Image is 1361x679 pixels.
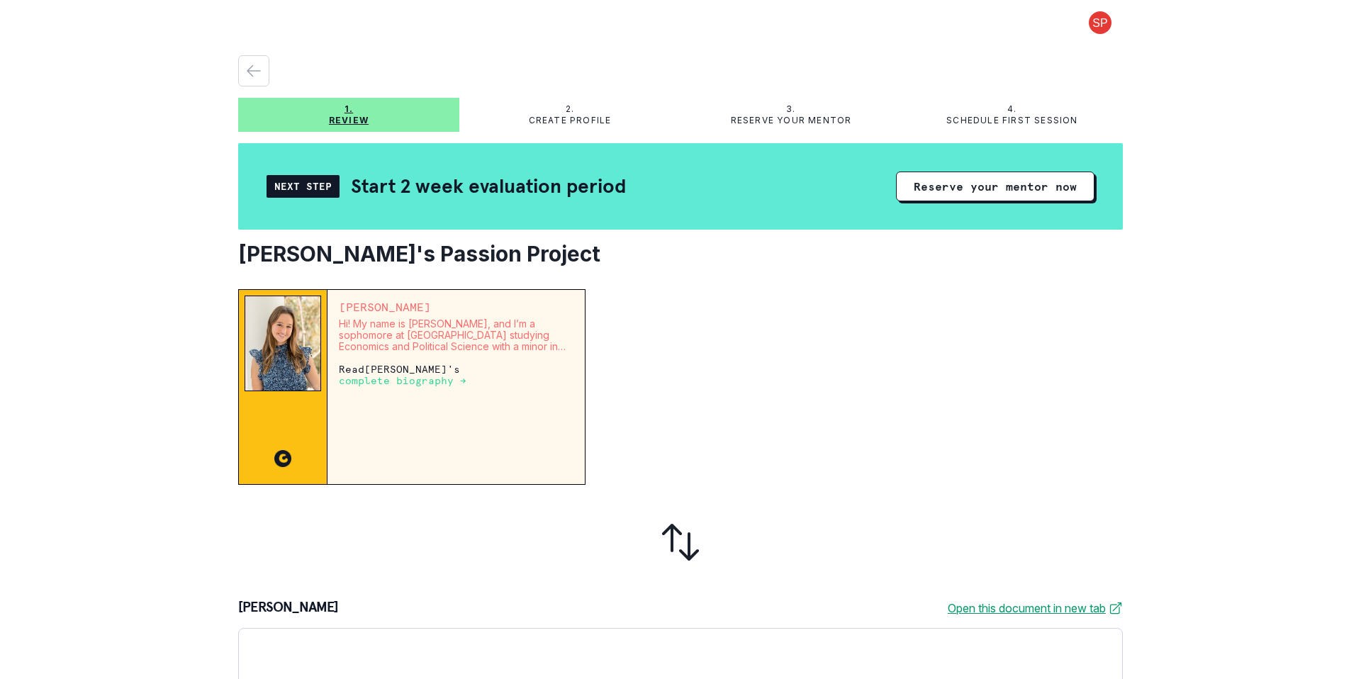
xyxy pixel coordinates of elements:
[329,115,369,126] p: Review
[529,115,612,126] p: Create profile
[351,174,626,198] h2: Start 2 week evaluation period
[339,318,573,352] p: Hi! My name is [PERSON_NAME], and I’m a sophomore at [GEOGRAPHIC_DATA] studying Economics and Pol...
[339,364,573,386] p: Read [PERSON_NAME] 's
[339,375,466,386] p: complete biography →
[238,241,1123,266] h2: [PERSON_NAME]'s Passion Project
[339,374,466,386] a: complete biography →
[566,103,574,115] p: 2.
[245,296,321,391] img: Mentor Image
[238,600,339,617] p: [PERSON_NAME]
[948,600,1123,617] a: Open this document in new tab
[267,175,340,198] div: Next Step
[274,450,291,467] img: CC image
[896,172,1094,201] button: Reserve your mentor now
[731,115,852,126] p: Reserve your mentor
[1077,11,1123,34] button: profile picture
[946,115,1077,126] p: Schedule first session
[1007,103,1016,115] p: 4.
[345,103,353,115] p: 1.
[339,301,573,313] p: [PERSON_NAME]
[786,103,795,115] p: 3.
